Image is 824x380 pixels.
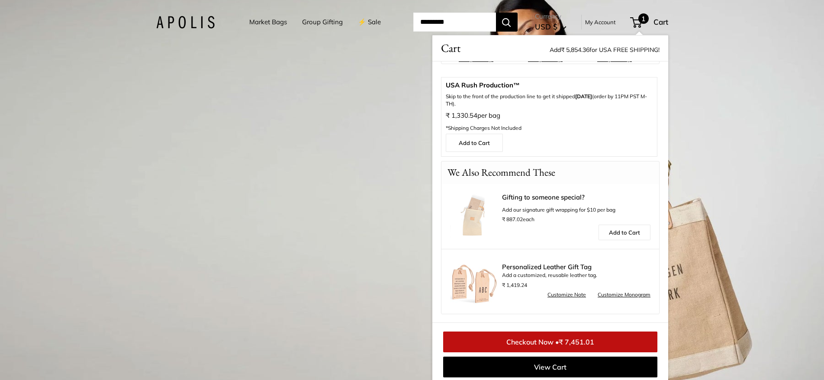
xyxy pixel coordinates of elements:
[450,192,498,240] img: Apolis Signature Gift Wrapping
[535,10,566,23] span: Currency
[559,338,594,346] span: ₹ 7,451.01
[653,17,668,26] span: Cart
[528,57,563,62] a: Change message
[502,194,650,225] div: Add our signature gift wrapping for $10 per bag
[561,46,589,54] span: ₹ 5,854.36
[459,57,493,62] a: Change message
[598,224,650,240] a: Add to Cart
[585,17,616,27] a: My Account
[502,264,650,290] div: Add a customized, reusable leather tag.
[443,357,657,377] a: View Cart
[446,109,653,134] p: per bag
[502,216,534,222] span: each
[249,16,287,28] a: Market Bags
[575,93,592,100] b: [DATE]
[535,22,557,31] span: USD $
[547,290,586,299] a: Customize Note
[450,257,498,305] img: Luggage Tag
[446,111,477,119] span: ₹ 1,330.54
[441,40,460,57] span: Cart
[446,134,503,152] a: Add to Cart
[631,15,668,29] a: 1 Cart
[496,13,518,32] button: Search
[535,20,566,34] button: USD $
[598,290,650,299] a: Customize Monogram
[502,194,650,201] a: Gifting to someone special?
[156,16,215,29] img: Apolis
[446,82,653,89] span: USA Rush Production™
[502,264,650,271] span: Personalized Leather Gift Tag
[638,13,649,24] span: 1
[502,282,527,288] span: ₹ 1,419.24
[441,161,561,184] p: We Also Recommend These
[597,57,632,62] a: Change message
[550,46,660,54] span: Add for USA FREE SHIPPING!
[502,216,523,222] span: ₹ 887.02
[413,13,496,32] input: Search...
[446,93,653,108] p: Skip to the front of the production line to get it shipped (order by 11PM PST M-TH).
[302,16,343,28] a: Group Gifting
[446,125,521,131] span: *Shipping Charges Not Included
[443,332,657,352] a: Checkout Now •₹ 7,451.01
[358,16,381,28] a: ⚡️ Sale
